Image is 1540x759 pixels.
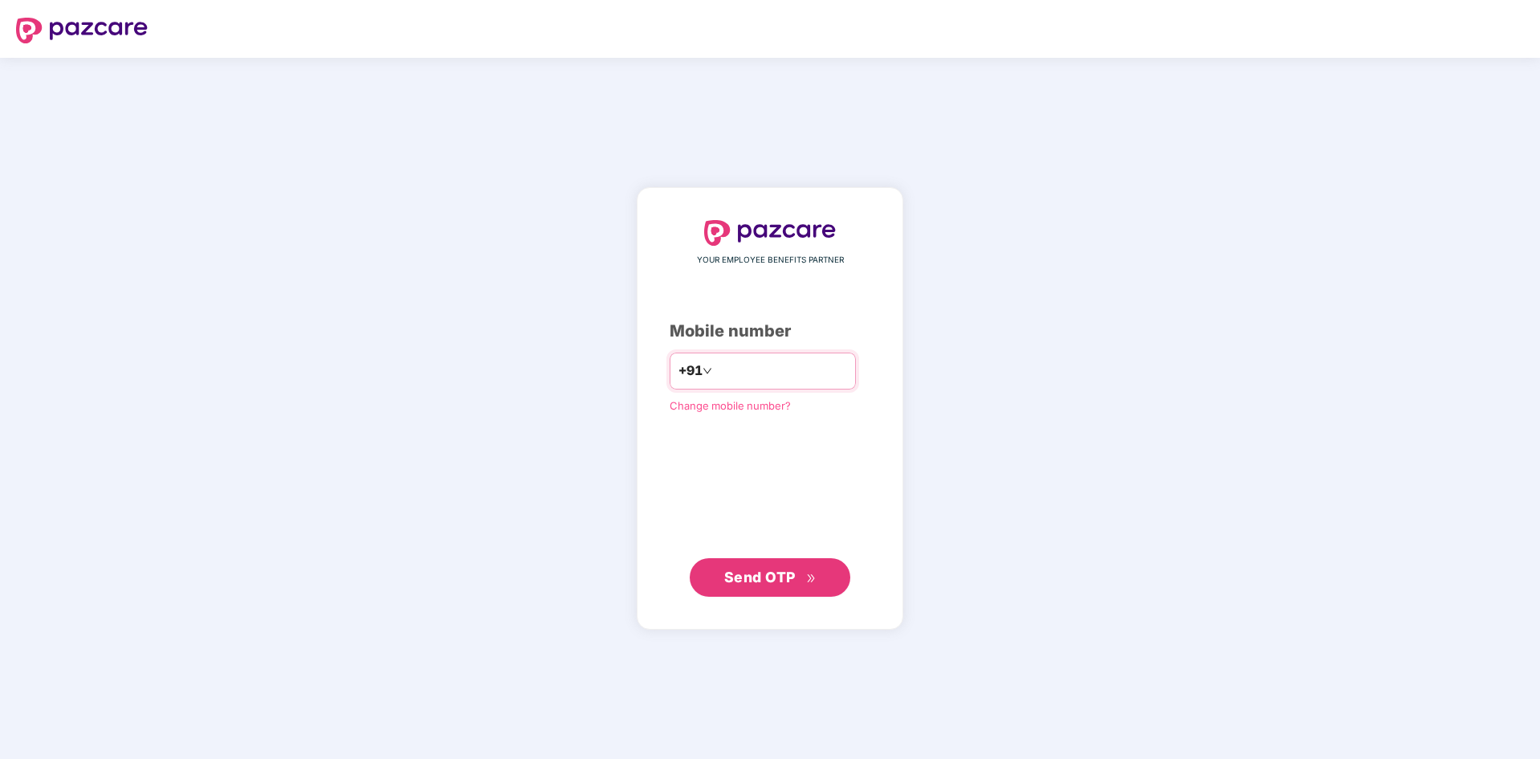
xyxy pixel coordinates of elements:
[678,361,703,381] span: +91
[16,18,148,43] img: logo
[697,254,844,267] span: YOUR EMPLOYEE BENEFITS PARTNER
[806,573,817,584] span: double-right
[670,319,870,344] div: Mobile number
[724,569,796,586] span: Send OTP
[690,558,850,597] button: Send OTPdouble-right
[704,220,836,246] img: logo
[703,366,712,376] span: down
[670,399,791,412] a: Change mobile number?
